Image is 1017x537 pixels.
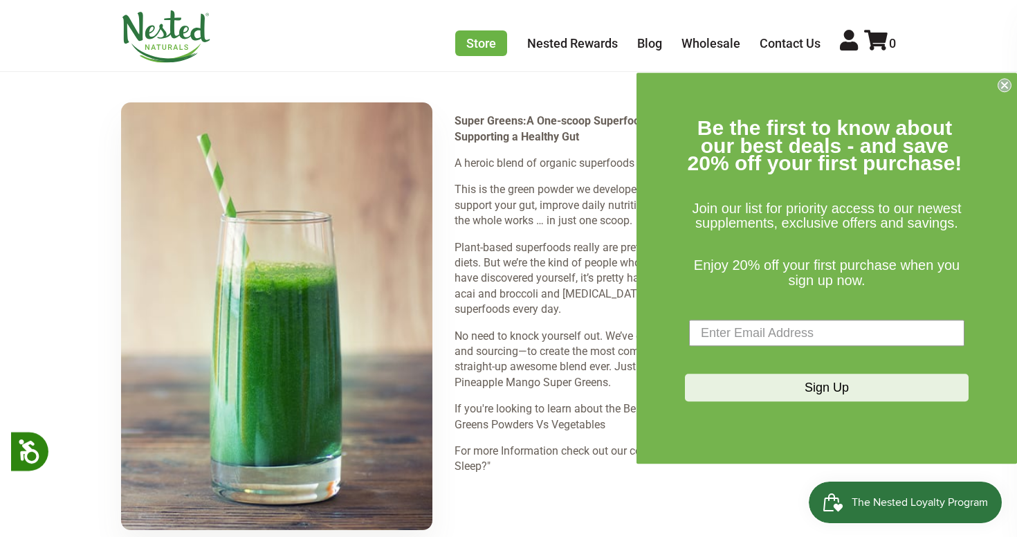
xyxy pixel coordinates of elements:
[689,320,964,347] input: Enter Email Address
[455,444,895,473] span: For more Information check out our comprehensive guide on the "Extremely Tired But Can’t Sleep?"
[455,156,856,170] span: A heroic blend of organic superfoods plus dairy-free probiotics, fiber, and enzymes.
[688,116,962,174] span: Be the first to know about our best deals - and save 20% off your first purchase!
[864,36,896,51] a: 0
[889,36,896,51] span: 0
[692,201,961,231] span: Join our list for priority access to our newest supplements, exclusive offers and savings.
[998,78,1011,92] button: Close dialog
[809,482,1003,523] iframe: Button to open loyalty program pop-up
[694,257,960,288] span: Enjoy 20% off your first purchase when you sign up now.
[455,30,507,56] a: Store
[121,102,432,530] img: Health Benefits
[636,73,1017,464] div: FLYOUT Form
[760,36,821,51] a: Contact Us
[455,183,891,227] span: This is the green powder we developed for our most health-conscious friends who want to support y...
[455,114,895,143] strong: Super Greens:A One-scoop Superfood Solution to Getting All Your Favorite Greens While Supporting ...
[455,241,896,316] span: Plant-based superfoods really are pretty super and we try to eat a diversity of them in our diets...
[685,374,969,402] button: Sign Up
[637,36,662,51] a: Blog
[121,10,211,63] img: Nested Naturals
[455,402,882,430] span: If you're looking to learn about the Benefits of Greens Powder vs Vegetables, check here: Greens ...
[455,329,877,389] span: No need to knock yourself out. We’ve done the hard work—all the research, formulation, and sourci...
[527,36,618,51] a: Nested Rewards
[681,36,740,51] a: Wholesale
